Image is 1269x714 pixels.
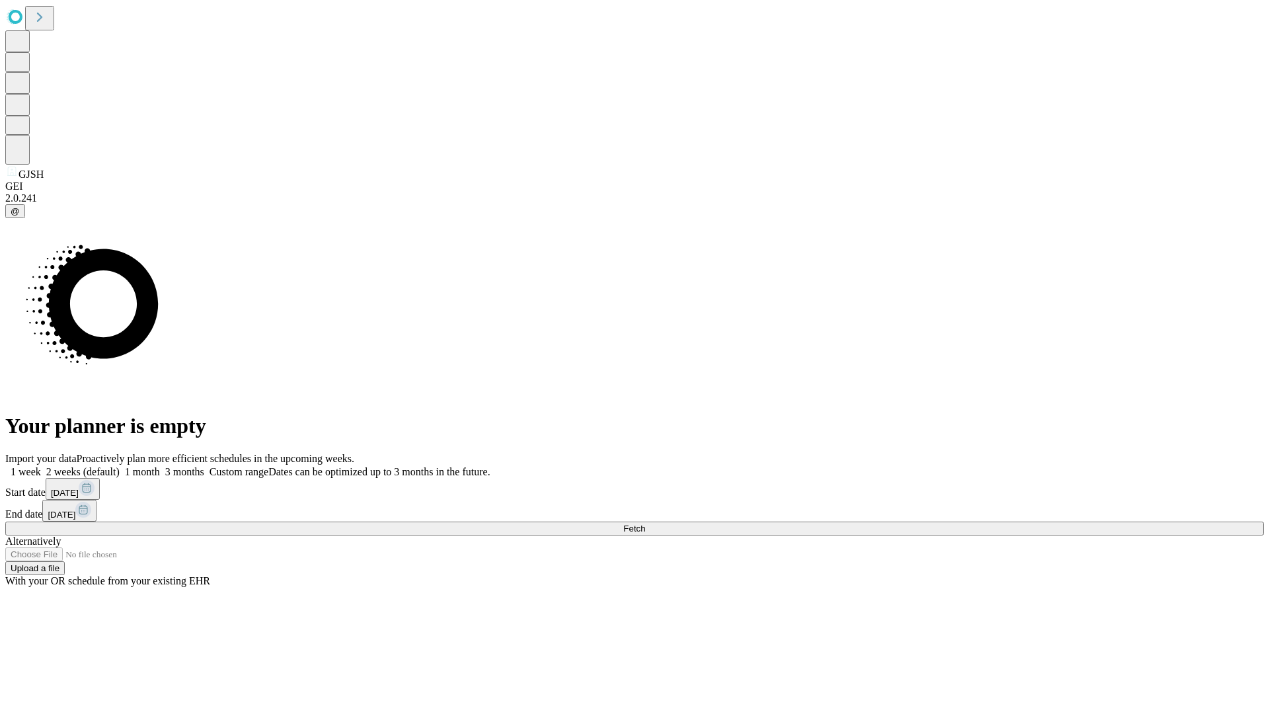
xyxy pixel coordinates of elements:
span: [DATE] [51,488,79,498]
button: [DATE] [46,478,100,500]
div: Start date [5,478,1264,500]
button: Fetch [5,522,1264,535]
button: [DATE] [42,500,96,522]
span: With your OR schedule from your existing EHR [5,575,210,586]
span: Dates can be optimized up to 3 months in the future. [268,466,490,477]
div: GEI [5,180,1264,192]
h1: Your planner is empty [5,414,1264,438]
span: Fetch [623,524,645,534]
span: Alternatively [5,535,61,547]
span: 1 month [125,466,160,477]
button: Upload a file [5,561,65,575]
span: 2 weeks (default) [46,466,120,477]
span: GJSH [19,169,44,180]
span: Custom range [210,466,268,477]
span: Import your data [5,453,77,464]
div: 2.0.241 [5,192,1264,204]
span: 1 week [11,466,41,477]
span: [DATE] [48,510,75,520]
button: @ [5,204,25,218]
div: End date [5,500,1264,522]
span: @ [11,206,20,216]
span: 3 months [165,466,204,477]
span: Proactively plan more efficient schedules in the upcoming weeks. [77,453,354,464]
